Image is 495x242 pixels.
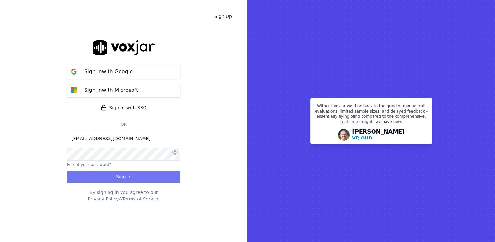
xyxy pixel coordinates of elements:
img: logo [93,40,155,55]
p: Sign in with Google [84,68,133,76]
img: Avatar [338,129,350,141]
p: Without Voxjar we’d be back to the grind of manual call evaluations, limited sample sizes, and de... [315,103,428,127]
button: Privacy Policy [88,196,119,202]
img: google Sign in button [67,65,80,78]
button: Sign inwith Google [67,65,180,79]
a: Sign Up [209,10,237,22]
div: [PERSON_NAME] [352,129,405,141]
img: microsoft Sign in button [67,84,80,97]
span: Or [118,122,129,127]
button: Forgot your password? [67,162,111,167]
button: Sign inwith Microsoft [67,83,180,98]
p: Sign in with Microsoft [84,86,138,94]
button: Terms of Service [122,196,159,202]
div: By signing in you agree to our & [67,189,180,202]
button: Sign In [67,171,180,183]
input: Email [67,132,180,145]
p: VP, OHD [352,135,372,141]
a: Sign in with SSO [67,102,180,114]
